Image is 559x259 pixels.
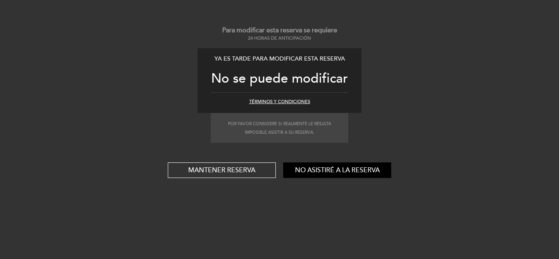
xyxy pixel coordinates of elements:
[254,36,270,41] span: horas
[228,121,331,135] small: Por favor considere si realmente le resulta imposible asistir a su reserva.
[211,70,348,87] span: No se puede modificar
[283,162,391,178] button: No asistiré a la reserva
[271,36,311,41] span: de anticipación
[211,55,348,63] div: Ya es tarde para modificar esta reserva
[168,162,276,178] button: Mantener reserva
[249,99,310,105] button: Términos y condiciones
